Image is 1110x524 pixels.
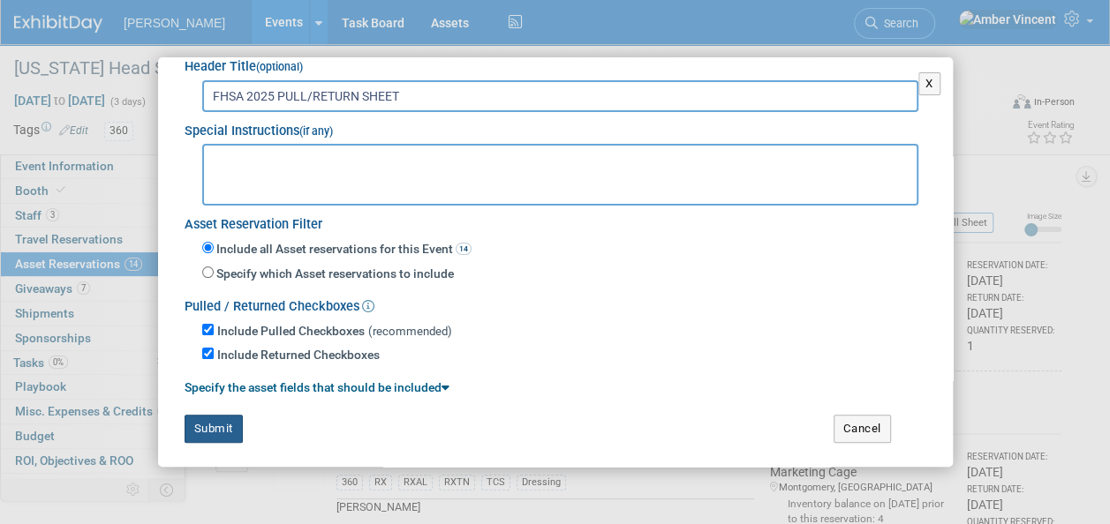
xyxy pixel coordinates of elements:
[256,61,303,73] small: (optional)
[185,380,449,394] a: Specify the asset fields that should be included
[368,325,452,338] span: (recommended)
[217,323,365,341] label: Include Pulled Checkboxes
[185,48,926,77] div: Header Title
[299,125,333,138] small: (if any)
[214,266,454,283] label: Specify which Asset reservations to include
[185,112,926,141] div: Special Instructions
[185,415,243,443] button: Submit
[185,288,926,317] div: Pulled / Returned Checkboxes
[834,415,891,443] button: Cancel
[456,243,472,255] span: 14
[214,241,472,258] label: Include all Asset reservations for this Event
[185,206,926,235] div: Asset Reservation Filter
[918,72,940,95] button: X
[217,347,380,364] label: Include Returned Checkboxes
